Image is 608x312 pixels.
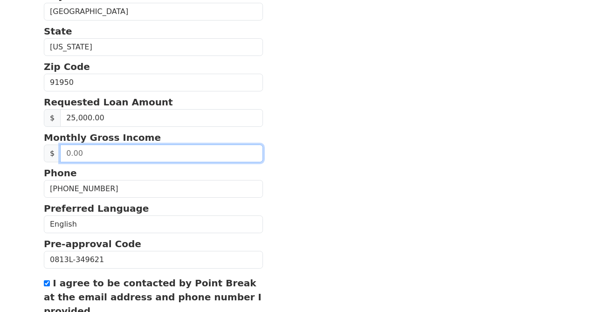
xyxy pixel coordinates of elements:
input: 0.00 [60,145,263,162]
strong: State [44,26,72,37]
input: Requested Loan Amount [60,109,263,127]
input: Zip Code [44,74,263,91]
input: City [44,3,263,21]
strong: Requested Loan Amount [44,97,173,108]
p: Monthly Gross Income [44,131,263,145]
strong: Pre-approval Code [44,238,141,250]
input: Phone [44,180,263,198]
strong: Phone [44,167,76,179]
span: $ [44,109,61,127]
strong: Preferred Language [44,203,149,214]
strong: Zip Code [44,61,90,72]
input: Pre-approval Code [44,251,263,269]
span: $ [44,145,61,162]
